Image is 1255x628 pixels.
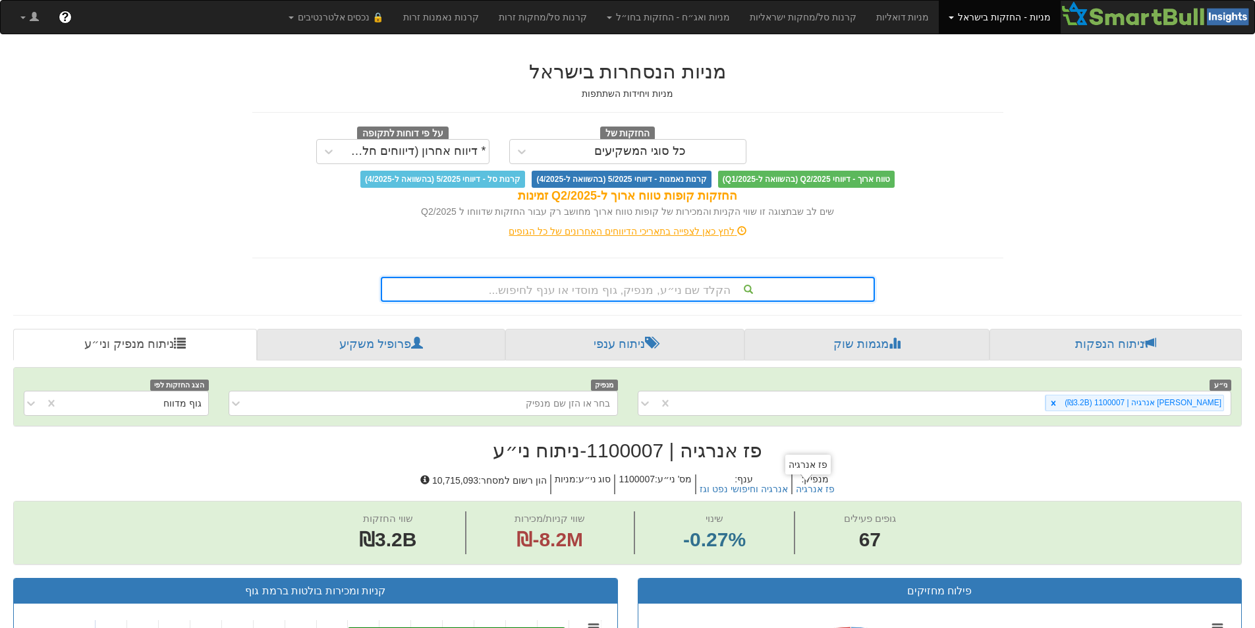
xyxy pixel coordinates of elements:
[740,1,866,34] a: קרנות סל/מחקות ישראליות
[939,1,1060,34] a: מניות - החזקות בישראל
[360,171,525,188] span: קרנות סל - דיווחי 5/2025 (בהשוואה ל-4/2025)
[382,278,874,300] div: הקלד שם ני״ע, מנפיק, גוף מוסדי או ענף לחיפוש...
[990,329,1242,360] a: ניתוח הנפקות
[718,171,895,188] span: טווח ארוך - דיווחי Q2/2025 (בהשוואה ל-Q1/2025)
[279,1,394,34] a: 🔒 נכסים אלטרנטיבים
[163,397,202,410] div: גוף מדווח
[591,380,618,391] span: מנפיק
[344,145,486,158] div: * דיווח אחרון (דיווחים חלקיים)
[150,380,208,391] span: הצג החזקות לפי
[252,188,1003,205] div: החזקות קופות טווח ארוך ל-Q2/2025 זמינות
[796,484,835,494] button: פז אנרגיה
[13,329,257,360] a: ניתוח מנפיק וני״ע
[744,329,989,360] a: מגמות שוק
[489,1,597,34] a: קרנות סל/מחקות זרות
[700,484,788,494] button: אנרגיה וחיפושי נפט וגז
[1210,380,1231,391] span: ני״ע
[359,528,416,550] span: ₪3.2B
[357,127,449,141] span: על פי דוחות לתקופה
[1061,395,1223,411] div: [PERSON_NAME] אנרגיה | 1100007 (₪3.2B)
[683,526,746,554] span: -0.27%
[252,89,1003,99] h5: מניות ויחידות השתתפות
[516,528,583,550] span: ₪-8.2M
[594,145,686,158] div: כל סוגי המשקיעים
[242,225,1013,238] div: לחץ כאן לצפייה בתאריכי הדיווחים האחרונים של כל הגופים
[791,474,838,495] h5: מנפיק :
[417,474,550,495] h5: הון רשום למסחר : 10,715,093
[363,513,413,524] span: שווי החזקות
[866,1,939,34] a: מניות דואליות
[706,513,723,524] span: שינוי
[526,397,611,410] div: בחר או הזן שם מנפיק
[844,513,896,524] span: גופים פעילים
[49,1,82,34] a: ?
[785,455,831,474] div: פז אנרגיה
[550,474,615,495] h5: סוג ני״ע : מניות
[257,329,505,360] a: פרופיל משקיע
[648,585,1232,597] h3: פילוח מחזיקים
[614,474,695,495] h5: מס' ני״ע : 1100007
[252,61,1003,82] h2: מניות הנסחרות בישראל
[252,205,1003,218] div: שים לב שבתצוגה זו שווי הקניות והמכירות של קופות טווח ארוך מחושב רק עבור החזקות שדווחו ל Q2/2025
[13,440,1242,461] h2: פז אנרגיה | 1100007 - ניתוח ני״ע
[24,585,607,597] h3: קניות ומכירות בולטות ברמת גוף
[600,127,655,141] span: החזקות של
[844,526,896,554] span: 67
[532,171,711,188] span: קרנות נאמנות - דיווחי 5/2025 (בהשוואה ל-4/2025)
[515,513,585,524] span: שווי קניות/מכירות
[393,1,489,34] a: קרנות נאמנות זרות
[1061,1,1254,27] img: Smartbull
[695,474,791,495] h5: ענף :
[597,1,740,34] a: מניות ואג״ח - החזקות בחו״ל
[61,11,69,24] span: ?
[505,329,744,360] a: ניתוח ענפי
